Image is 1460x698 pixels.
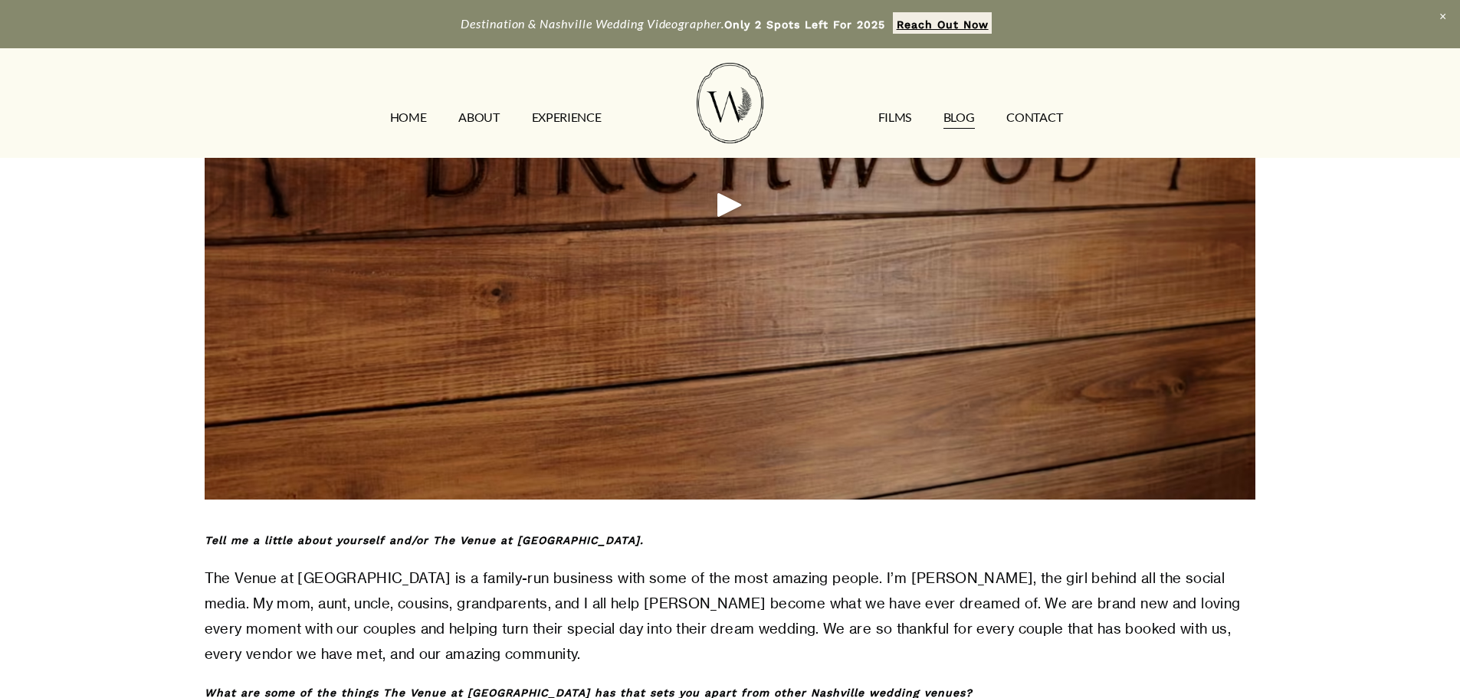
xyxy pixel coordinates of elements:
[205,534,644,546] em: Tell me a little about yourself and/or The Venue at [GEOGRAPHIC_DATA].
[697,63,763,143] img: Wild Fern Weddings
[390,105,427,129] a: HOME
[205,565,1256,667] p: The Venue at [GEOGRAPHIC_DATA] is a family-run business with some of the most amazing people. I’m...
[711,186,748,223] div: Play
[1006,105,1062,129] a: CONTACT
[458,105,499,129] a: ABOUT
[893,12,992,34] a: Reach Out Now
[943,105,975,129] a: Blog
[532,105,602,129] a: EXPERIENCE
[878,105,911,129] a: FILMS
[897,18,989,31] strong: Reach Out Now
